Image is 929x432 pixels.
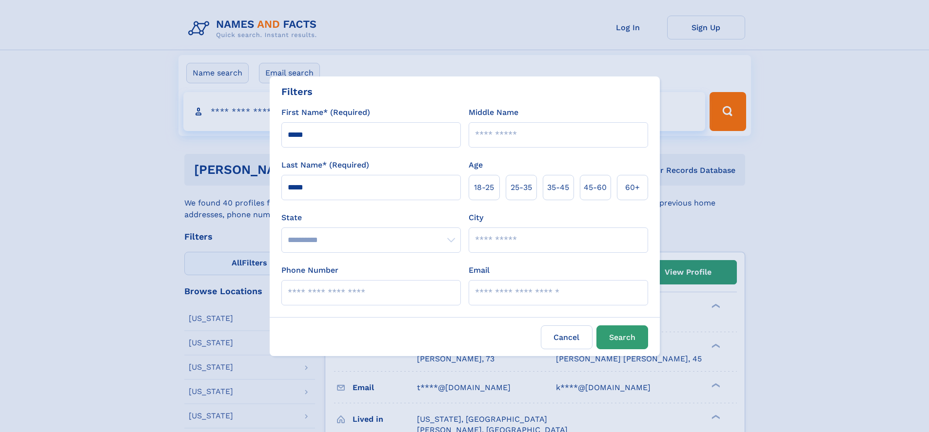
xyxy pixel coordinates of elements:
[584,182,607,193] span: 45‑60
[469,264,490,276] label: Email
[511,182,532,193] span: 25‑35
[625,182,640,193] span: 60+
[596,325,648,349] button: Search
[281,212,461,224] label: State
[281,159,369,171] label: Last Name* (Required)
[541,325,593,349] label: Cancel
[469,212,483,224] label: City
[281,84,313,99] div: Filters
[281,107,370,118] label: First Name* (Required)
[469,159,483,171] label: Age
[547,182,569,193] span: 35‑45
[469,107,518,118] label: Middle Name
[474,182,494,193] span: 18‑25
[281,264,338,276] label: Phone Number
